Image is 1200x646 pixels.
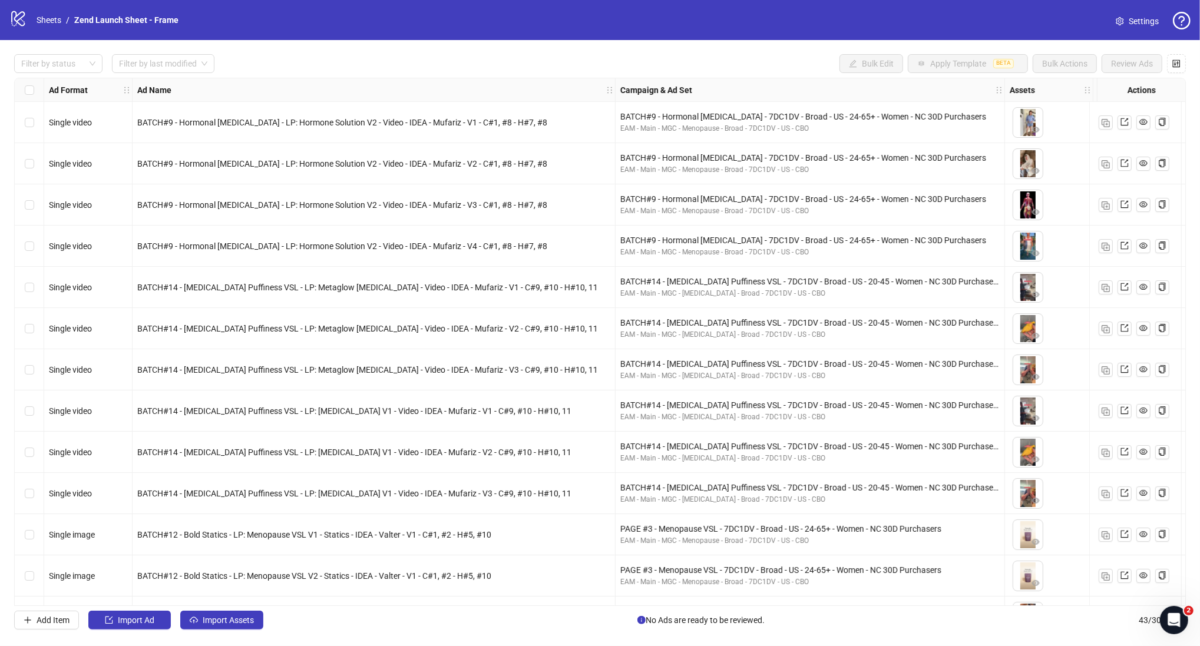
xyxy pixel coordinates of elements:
div: EAM - Main - MGC - [MEDICAL_DATA] - Broad - 7DC1DV - US - CBO [620,453,1000,464]
span: control [1172,59,1181,68]
span: import [105,616,113,624]
img: Duplicate [1102,284,1110,292]
span: BATCH#9 - Hormonal [MEDICAL_DATA] - LP: Hormone Solution V2 - Video - IDEA - Mufariz - V2 - C#1, ... [137,159,547,168]
a: Sheets [34,14,64,26]
span: eye [1139,159,1148,167]
button: Duplicate [1099,157,1113,171]
div: EAM - Main - MGC - Menopause - Broad - 7DC1DV - US - CBO [620,577,1000,588]
span: eye [1139,200,1148,208]
button: Preview [1029,535,1043,549]
span: No Ads are ready to be reviewed. [637,614,765,627]
span: copy [1158,159,1166,167]
span: holder [1083,86,1092,94]
span: plus [24,616,32,624]
span: export [1120,283,1129,291]
div: BATCH#15 - "Why you have X even if you don't Y" - 7DC1DV - Broad - US - 24-65+ - Women - NC 30D P... [620,605,1000,618]
iframe: Intercom live chat [1160,606,1188,634]
span: BATCH#14 - [MEDICAL_DATA] Puffiness VSL - LP: Metaglow [MEDICAL_DATA] - Video - IDEA - Mufariz - ... [137,365,598,375]
img: Asset 1 [1013,149,1043,178]
div: Select row 3 [15,184,44,226]
button: Preview [1029,164,1043,178]
span: export [1120,448,1129,456]
span: Import Assets [203,615,254,625]
button: Bulk Edit [839,54,903,73]
div: Resize Ad Name column [612,78,615,101]
span: Single video [49,283,92,292]
span: export [1120,324,1129,332]
button: Preview [1029,288,1043,302]
span: Single video [49,365,92,375]
span: export [1120,530,1129,538]
img: Duplicate [1102,531,1110,539]
a: Settings [1106,12,1168,31]
button: Add Item [14,611,79,630]
div: PAGE #3 - Menopause VSL - 7DC1DV - Broad - US - 24-65+ - Women - NC 30D Purchasers [620,564,1000,577]
span: copy [1158,530,1166,538]
span: eye [1139,241,1148,250]
span: question-circle [1173,12,1191,29]
div: EAM - Main - MGC - [MEDICAL_DATA] - Broad - 7DC1DV - US - CBO [620,412,1000,423]
span: copy [1158,118,1166,126]
span: copy [1158,365,1166,373]
span: Settings [1129,15,1159,28]
img: Asset 1 [1013,108,1043,137]
span: BATCH#14 - [MEDICAL_DATA] Puffiness VSL - LP: [MEDICAL_DATA] V1 - Video - IDEA - Mufariz - V3 - C... [137,489,571,498]
img: Asset 1 [1013,396,1043,426]
div: PAGE #3 - Menopause VSL - 7DC1DV - Broad - US - 24-65+ - Women - NC 30D Purchasers [620,522,1000,535]
span: BATCH#9 - Hormonal [MEDICAL_DATA] - LP: Hormone Solution V2 - Video - IDEA - Mufariz - V3 - C#1, ... [137,200,547,210]
div: EAM - Main - MGC - [MEDICAL_DATA] - Broad - 7DC1DV - US - CBO [620,494,1000,505]
div: BATCH#9 - Hormonal [MEDICAL_DATA] - 7DC1DV - Broad - US - 24-65+ - Women - NC 30D Purchasers [620,193,1000,206]
span: export [1120,571,1129,579]
span: eye [1032,579,1040,587]
span: copy [1158,200,1166,208]
span: Single video [49,448,92,457]
button: Preview [1029,329,1043,343]
img: Duplicate [1102,572,1110,581]
span: eye [1032,167,1040,175]
div: Select row 11 [15,514,44,555]
button: Preview [1029,247,1043,261]
span: export [1120,241,1129,250]
button: Preview [1029,123,1043,137]
button: Duplicate [1099,363,1113,377]
span: eye [1032,538,1040,546]
img: Asset 1 [1013,190,1043,220]
button: Apply TemplateBETA [908,54,1028,73]
div: Select row 6 [15,308,44,349]
span: BATCH#14 - [MEDICAL_DATA] Puffiness VSL - LP: Metaglow [MEDICAL_DATA] - Video - IDEA - Mufariz - ... [137,324,598,333]
span: copy [1158,448,1166,456]
img: Duplicate [1102,408,1110,416]
span: Single video [49,118,92,127]
button: Bulk Actions [1033,54,1097,73]
span: Single video [49,200,92,210]
span: eye [1139,283,1148,291]
span: copy [1158,324,1166,332]
span: holder [995,86,1003,94]
span: eye [1139,448,1148,456]
img: Duplicate [1102,201,1110,210]
button: Configure table settings [1167,54,1186,73]
span: Single image [49,530,95,539]
span: holder [1003,86,1011,94]
div: Select row 10 [15,473,44,514]
span: Single video [49,324,92,333]
img: Asset 1 [1013,602,1043,632]
div: EAM - Main - MGC - [MEDICAL_DATA] - Broad - 7DC1DV - US - CBO [620,329,1000,340]
span: BATCH#14 - [MEDICAL_DATA] Puffiness VSL - LP: Metaglow [MEDICAL_DATA] - Video - IDEA - Mufariz - ... [137,283,598,292]
span: eye [1139,489,1148,497]
strong: Ad Name [137,84,171,97]
img: Duplicate [1102,490,1110,498]
span: Import Ad [118,615,154,625]
div: BATCH#14 - [MEDICAL_DATA] Puffiness VSL - 7DC1DV - Broad - US - 20-45 - Women - NC 30D Purchasers [620,275,1000,288]
span: cloud-upload [190,616,198,624]
img: Asset 1 [1013,314,1043,343]
div: BATCH#14 - [MEDICAL_DATA] Puffiness VSL - 7DC1DV - Broad - US - 20-45 - Women - NC 30D Purchasers [620,316,1000,329]
button: Duplicate [1099,445,1113,459]
div: BATCH#14 - [MEDICAL_DATA] Puffiness VSL - 7DC1DV - Broad - US - 20-45 - Women - NC 30D Purchasers [620,399,1000,412]
button: Review Ads [1102,54,1162,73]
button: Preview [1029,577,1043,591]
img: Asset 1 [1013,561,1043,591]
span: export [1120,365,1129,373]
span: BATCH#14 - [MEDICAL_DATA] Puffiness VSL - LP: [MEDICAL_DATA] V1 - Video - IDEA - Mufariz - V1 - C... [137,406,571,416]
span: export [1120,159,1129,167]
